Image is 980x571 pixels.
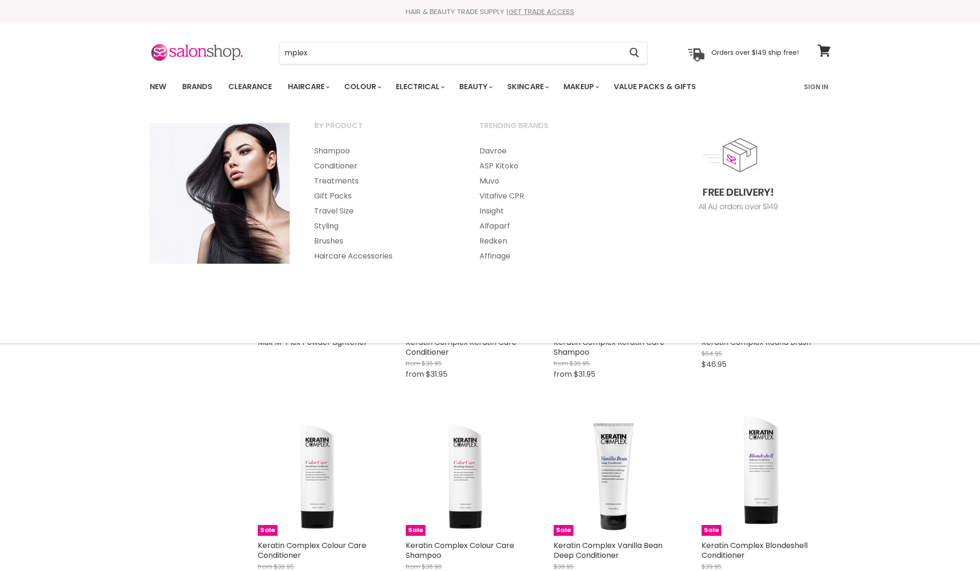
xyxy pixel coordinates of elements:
div: HAIR & BEAUTY TRADE SUPPLY | [138,7,842,16]
a: Makeup [556,77,605,97]
a: Colour [337,77,387,97]
iframe: Gorgias live chat messenger [933,527,971,562]
a: Skincare [500,77,555,97]
span: Sale [406,525,425,536]
a: Brushes [302,234,466,249]
span: $36.96 [422,562,442,571]
span: from [406,369,424,380]
a: Affinage [468,249,631,264]
a: Alfaparf [468,219,631,234]
span: $54.95 [702,349,722,358]
a: ASP Kitoko [468,159,631,174]
a: Haircare Accessories [302,249,466,264]
a: By Product [302,118,466,142]
button: Search [622,42,647,64]
nav: Main [138,73,842,100]
a: Styling [302,219,466,234]
ul: Main menu [302,144,466,264]
a: Insight [468,204,631,219]
a: Travel Size [302,204,466,219]
span: $36.95 [274,562,294,571]
span: from [258,562,272,571]
img: Keratin Complex Blondeshell Conditioner [702,416,821,536]
span: from [554,359,568,368]
span: $39.95 [702,562,722,571]
a: Muvo [468,174,631,189]
span: $39.95 [554,562,574,571]
a: New [143,77,173,97]
a: Gift Packs [302,189,466,204]
form: Product [279,42,648,64]
span: from [406,562,420,571]
img: Keratin Complex Vanilla Bean Deep Conditioner [554,416,673,536]
a: Electrical [389,77,450,97]
img: Keratin Complex Colour Care Conditioner [258,416,378,536]
span: Sale [702,525,721,536]
a: Shampoo [302,144,466,159]
a: Clearance [221,77,279,97]
a: Keratin Complex Colour Care Conditioner [258,540,366,561]
img: Keratin Complex Colour Care Shampoo [406,416,525,536]
a: Keratin Complex Keratin Care Conditioner [406,337,517,358]
span: from [554,369,572,380]
a: Treatments [302,174,466,189]
span: $46.95 [702,359,726,370]
p: Orders over $149 ship free! [711,48,799,57]
a: Brands [175,77,219,97]
span: $31.95 [426,369,448,380]
span: $36.95 [570,359,590,368]
a: Redken [468,234,631,249]
span: Sale [554,525,573,536]
a: Keratin Complex Keratin Care Shampoo [554,337,664,358]
a: Keratin Complex Colour Care Shampoo [406,540,514,561]
a: Vitafive CPR [468,189,631,204]
ul: Main menu [468,144,631,264]
span: from [406,359,420,368]
a: Davroe [468,144,631,159]
a: Keratin Complex Colour Care ShampooSale [406,416,525,536]
a: Keratin Complex Colour Care ConditionerSale [258,416,378,536]
a: Conditioner [302,159,466,174]
a: Keratin Complex Vanilla Bean Deep ConditionerSale [554,416,673,536]
input: Search [280,42,622,64]
a: Trending Brands [468,118,631,142]
span: $36.95 [422,359,442,368]
a: Beauty [452,77,498,97]
span: Sale [258,525,278,536]
a: Value Packs & Gifts [607,77,703,97]
ul: Main menu [143,73,751,100]
a: Keratin Complex Blondeshell ConditionerSale [702,416,821,536]
span: $31.95 [574,369,595,380]
a: Sign In [798,77,834,97]
a: Keratin Complex Vanilla Bean Deep Conditioner [554,540,663,561]
a: Keratin Complex Blondeshell Conditioner [702,540,808,561]
a: GET TRADE ACCESS [509,7,574,16]
a: Haircare [281,77,335,97]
